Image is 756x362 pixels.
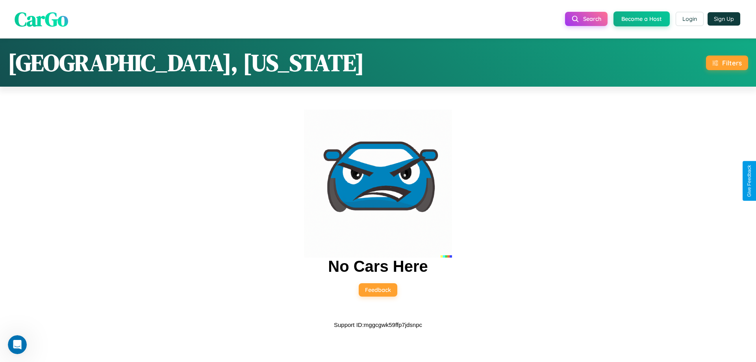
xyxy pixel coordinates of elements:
span: CarGo [15,5,68,32]
button: Login [676,12,704,26]
button: Filters [706,56,748,70]
button: Become a Host [613,11,670,26]
button: Feedback [359,283,397,297]
iframe: Intercom live chat [8,335,27,354]
div: Filters [722,59,742,67]
div: Give Feedback [747,165,752,197]
button: Sign Up [708,12,740,26]
h1: [GEOGRAPHIC_DATA], [US_STATE] [8,46,364,79]
p: Support ID: mggcgwk59ffp7jdsnpc [334,319,422,330]
h2: No Cars Here [328,258,428,275]
span: Search [583,15,601,22]
img: car [304,110,452,258]
button: Search [565,12,608,26]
